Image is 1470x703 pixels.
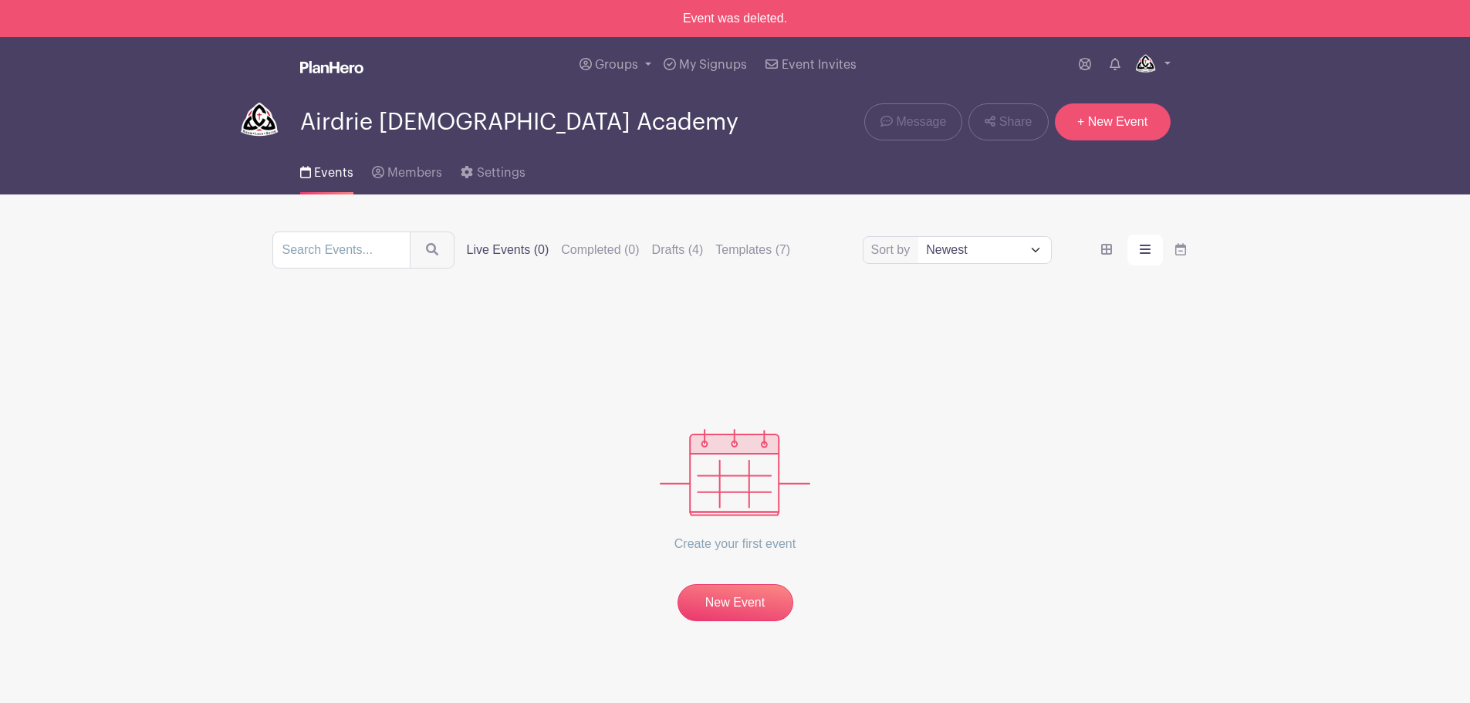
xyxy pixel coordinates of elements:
span: Airdrie [DEMOGRAPHIC_DATA] Academy [300,110,738,135]
a: Settings [461,145,525,194]
input: Search Events... [272,232,411,269]
img: logo_white-6c42ec7e38ccf1d336a20a19083b03d10ae64f83f12c07503d8b9e83406b4c7d.svg [300,61,363,73]
label: Drafts (4) [652,241,704,259]
img: aca-320x320.png [235,99,282,145]
div: order and view [1089,235,1198,265]
label: Sort by [871,241,915,259]
label: Templates (7) [715,241,790,259]
label: Completed (0) [561,241,639,259]
span: My Signups [679,59,747,71]
img: events_empty-56550af544ae17c43cc50f3ebafa394433d06d5f1891c01edc4b5d1d59cfda54.svg [660,429,810,516]
a: Message [864,103,962,140]
a: Event Invites [759,37,862,93]
a: Members [372,145,442,194]
a: + New Event [1055,103,1171,140]
p: Create your first event [660,516,810,572]
a: Share [968,103,1048,140]
span: Events [314,167,353,179]
a: Events [300,145,353,194]
span: Settings [477,167,525,179]
label: Live Events (0) [467,241,549,259]
a: New Event [678,584,793,621]
a: Groups [573,37,657,93]
span: Message [896,113,946,131]
span: Members [387,167,442,179]
span: Groups [595,59,638,71]
img: aca-320x320.png [1133,52,1157,77]
a: My Signups [657,37,753,93]
span: Event Invites [782,59,857,71]
span: Share [999,113,1032,131]
div: filters [467,241,791,259]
